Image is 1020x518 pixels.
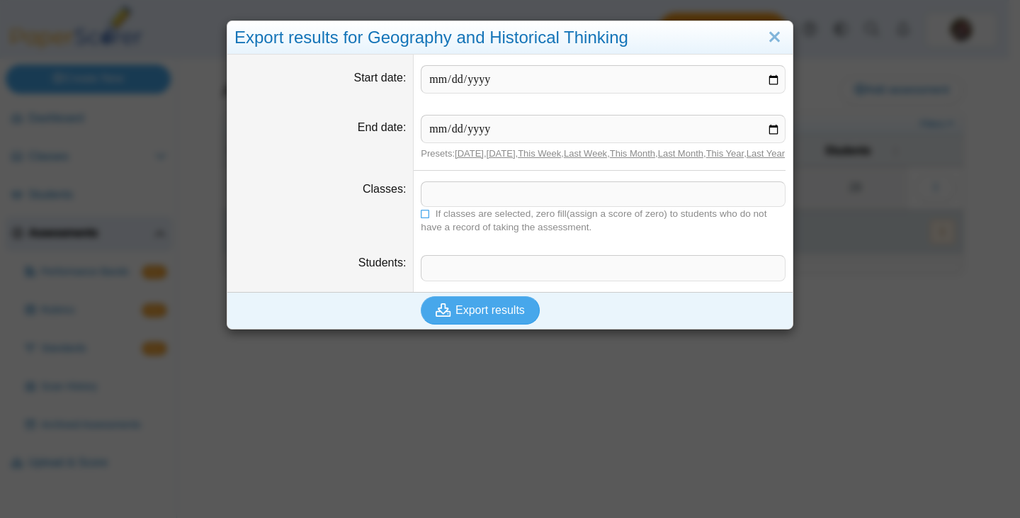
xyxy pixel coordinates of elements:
div: Export results for Geography and Historical Thinking [227,21,793,55]
a: This Month [610,148,655,159]
tags: ​ [421,255,786,281]
label: End date [358,121,407,133]
a: [DATE] [455,148,484,159]
label: Students [358,257,407,269]
a: This Week [518,148,561,159]
a: This Year [706,148,744,159]
label: Start date [354,72,407,84]
a: Close [764,26,786,50]
span: Export results [455,304,525,316]
a: Last Week [564,148,607,159]
a: [DATE] [487,148,516,159]
span: If classes are selected, zero fill(assign a score of zero) to students who do not have a record o... [421,208,766,232]
tags: ​ [421,181,786,207]
div: Presets: , , , , , , , [421,147,786,160]
a: Last Month [658,148,703,159]
label: Classes [363,183,406,195]
a: Last Year [747,148,785,159]
button: Export results [421,296,540,325]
